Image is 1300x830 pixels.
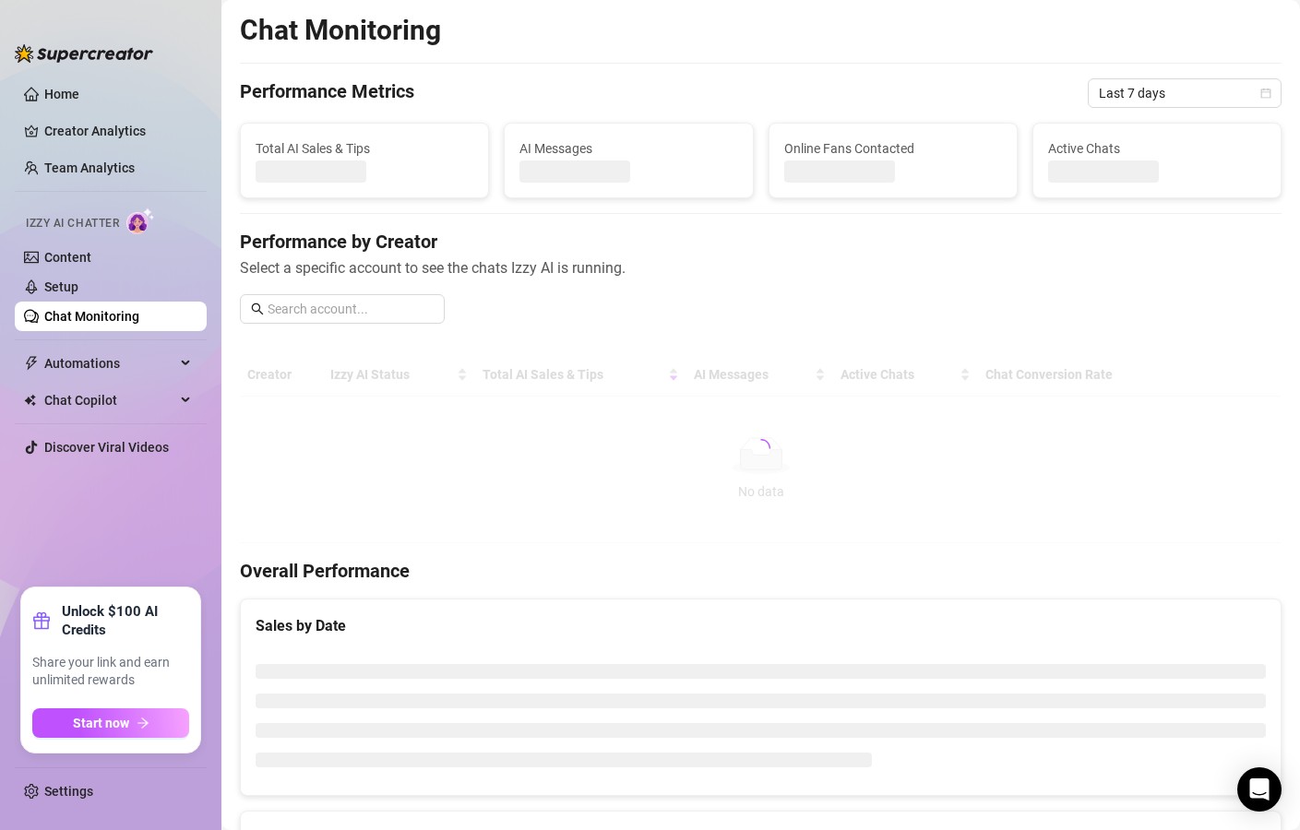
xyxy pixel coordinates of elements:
a: Content [44,250,91,265]
span: gift [32,611,51,630]
span: Automations [44,349,175,378]
span: thunderbolt [24,356,39,371]
h4: Performance Metrics [240,78,414,108]
span: Active Chats [1048,138,1266,159]
h4: Overall Performance [240,558,1282,584]
img: logo-BBDzfeDw.svg [15,44,153,63]
span: Share your link and earn unlimited rewards [32,654,189,690]
span: Izzy AI Chatter [26,215,119,232]
button: Start nowarrow-right [32,708,189,738]
span: Start now [73,716,129,730]
div: Open Intercom Messenger [1237,767,1282,812]
span: Online Fans Contacted [784,138,1002,159]
a: Setup [44,279,78,294]
a: Creator Analytics [44,116,192,146]
a: Chat Monitoring [44,309,139,324]
span: AI Messages [519,138,737,159]
span: Total AI Sales & Tips [256,138,473,159]
img: Chat Copilot [24,394,36,407]
span: Chat Copilot [44,385,175,415]
a: Team Analytics [44,160,135,175]
img: AI Chatter [126,207,155,234]
strong: Unlock $100 AI Credits [62,602,189,639]
span: loading [747,435,773,461]
span: search [251,302,264,315]
input: Search account... [268,299,434,319]
div: Sales by Date [256,614,1266,637]
h2: Chat Monitoring [240,13,441,48]
h4: Performance by Creator [240,229,1282,255]
span: calendar [1260,88,1271,99]
span: Select a specific account to see the chats Izzy AI is running. [240,256,1282,279]
span: Last 7 days [1099,79,1270,107]
span: arrow-right [137,717,149,729]
a: Settings [44,784,93,799]
a: Home [44,87,79,101]
a: Discover Viral Videos [44,440,169,455]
